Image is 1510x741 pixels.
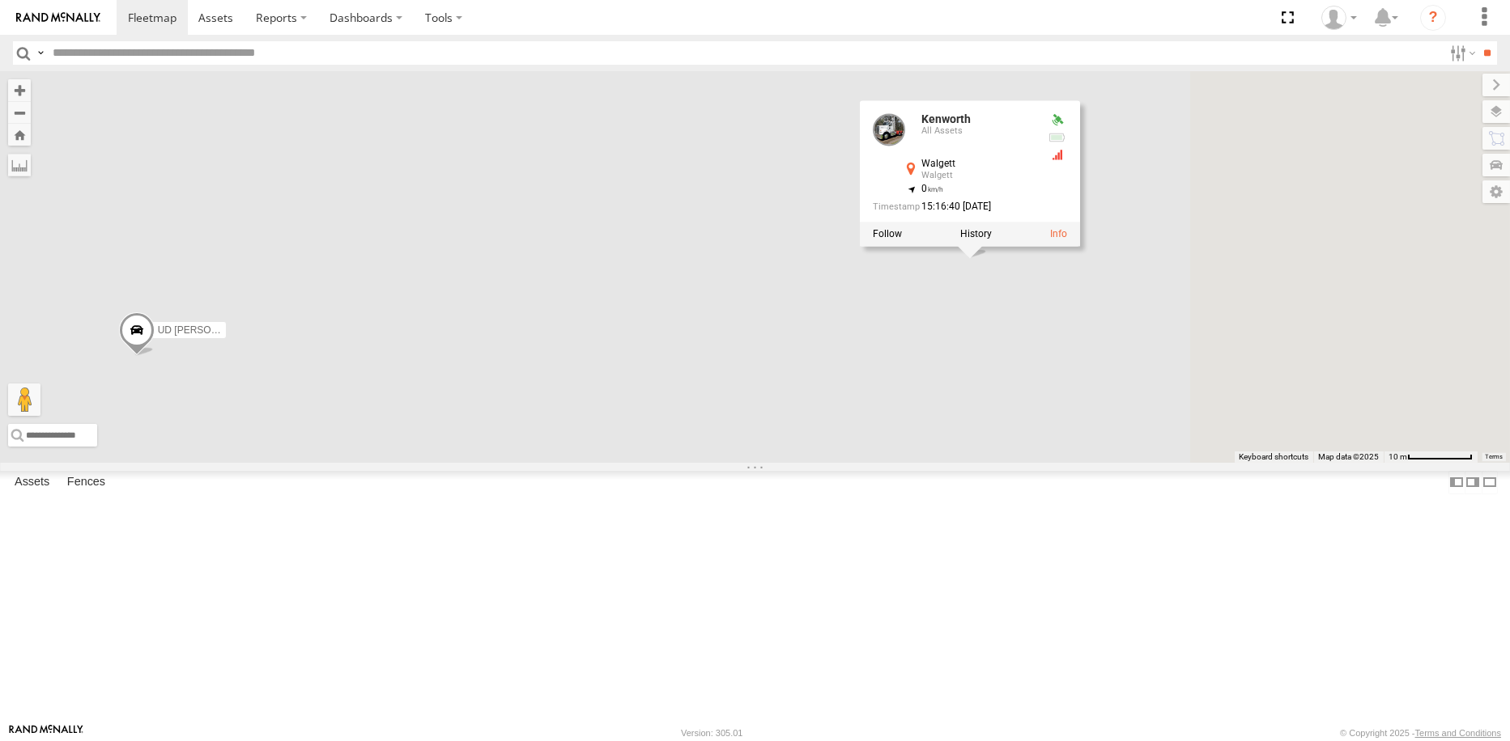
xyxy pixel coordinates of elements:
a: Visit our Website [9,725,83,741]
span: 0 [921,184,942,195]
div: Version: 305.01 [681,728,742,738]
div: Walgett [921,171,1034,181]
div: Battery Remaining: 4.05v [1047,131,1066,144]
a: Terms and Conditions [1415,728,1501,738]
label: Assets [6,472,57,494]
span: UD [PERSON_NAME] [157,324,253,336]
div: Date/time of location update [872,201,1034,212]
a: Terms [1486,453,1503,459]
a: View Asset Details [872,114,904,146]
label: View Asset History [959,228,991,239]
button: Map Scale: 10 m per 77 pixels [1384,451,1478,463]
button: Zoom in [8,79,31,101]
div: Valid GPS Fix [1047,114,1066,127]
span: 10 m [1389,452,1407,461]
label: Fences [59,472,113,494]
div: © Copyright 2025 - [1340,728,1501,738]
button: Zoom out [8,101,31,124]
div: Jordon cope [1316,6,1363,30]
div: GSM Signal = 1 [1047,149,1066,162]
span: Map data ©2025 [1318,452,1379,461]
a: View Asset Details [1049,228,1066,239]
label: Search Query [34,41,47,65]
div: All Assets [921,126,1034,136]
i: ? [1420,5,1446,31]
label: Dock Summary Table to the Left [1448,471,1465,494]
a: Kenworth [921,113,970,126]
div: Walgett [921,159,1034,170]
button: Keyboard shortcuts [1239,451,1308,463]
label: Search Filter Options [1444,41,1478,65]
label: Realtime tracking of Asset [872,228,901,239]
button: Drag Pegman onto the map to open Street View [8,383,40,416]
label: Measure [8,154,31,176]
label: Hide Summary Table [1482,471,1498,494]
button: Zoom Home [8,124,31,146]
label: Map Settings [1482,180,1510,203]
img: rand-logo.svg [16,12,100,23]
label: Dock Summary Table to the Right [1465,471,1481,494]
